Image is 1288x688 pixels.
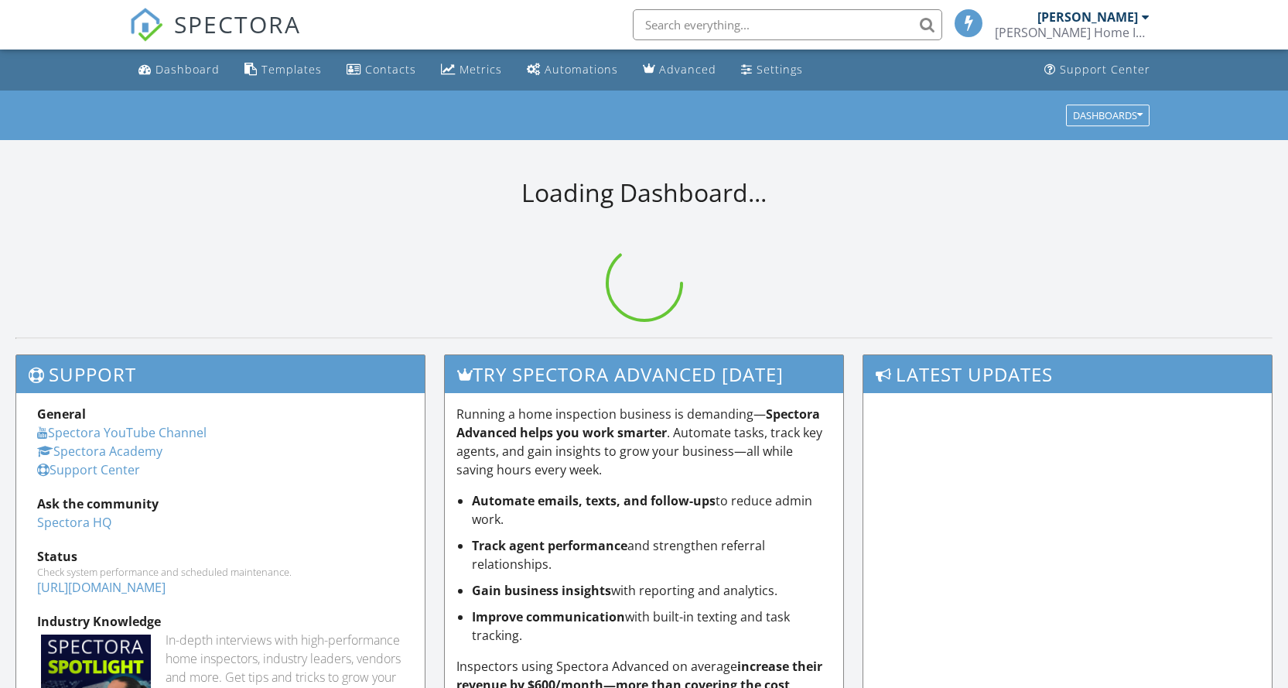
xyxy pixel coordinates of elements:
[1073,110,1143,121] div: Dashboards
[1066,104,1150,126] button: Dashboards
[37,579,166,596] a: [URL][DOMAIN_NAME]
[472,608,832,645] li: with built-in texting and task tracking.
[456,406,820,441] strong: Spectora Advanced helps you work smarter
[521,56,624,84] a: Automations (Basic)
[365,62,416,77] div: Contacts
[37,406,86,423] strong: General
[238,56,328,84] a: Templates
[633,9,942,40] input: Search everything...
[37,514,111,531] a: Spectora HQ
[472,608,625,625] strong: Improve communication
[174,8,301,40] span: SPECTORA
[37,547,404,566] div: Status
[435,56,508,84] a: Metrics
[261,62,322,77] div: Templates
[757,62,803,77] div: Settings
[1038,56,1156,84] a: Support Center
[340,56,422,84] a: Contacts
[129,21,301,53] a: SPECTORA
[659,62,716,77] div: Advanced
[863,355,1272,393] h3: Latest Updates
[456,405,832,479] p: Running a home inspection business is demanding— . Automate tasks, track key agents, and gain ins...
[129,8,163,42] img: The Best Home Inspection Software - Spectora
[445,355,844,393] h3: Try spectora advanced [DATE]
[735,56,809,84] a: Settings
[472,581,832,600] li: with reporting and analytics.
[155,62,220,77] div: Dashboard
[545,62,618,77] div: Automations
[460,62,502,77] div: Metrics
[637,56,723,84] a: Advanced
[37,495,404,513] div: Ask the community
[37,566,404,578] div: Check system performance and scheduled maintenance.
[1060,62,1150,77] div: Support Center
[472,537,627,554] strong: Track agent performance
[472,582,611,599] strong: Gain business insights
[37,443,162,460] a: Spectora Academy
[37,612,404,631] div: Industry Knowledge
[16,355,425,393] h3: Support
[37,424,207,441] a: Spectora YouTube Channel
[995,25,1150,40] div: Zielinski Home Inspections LLC
[1037,9,1138,25] div: [PERSON_NAME]
[37,461,140,478] a: Support Center
[472,492,716,509] strong: Automate emails, texts, and follow-ups
[472,536,832,573] li: and strengthen referral relationships.
[132,56,226,84] a: Dashboard
[472,491,832,529] li: to reduce admin work.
